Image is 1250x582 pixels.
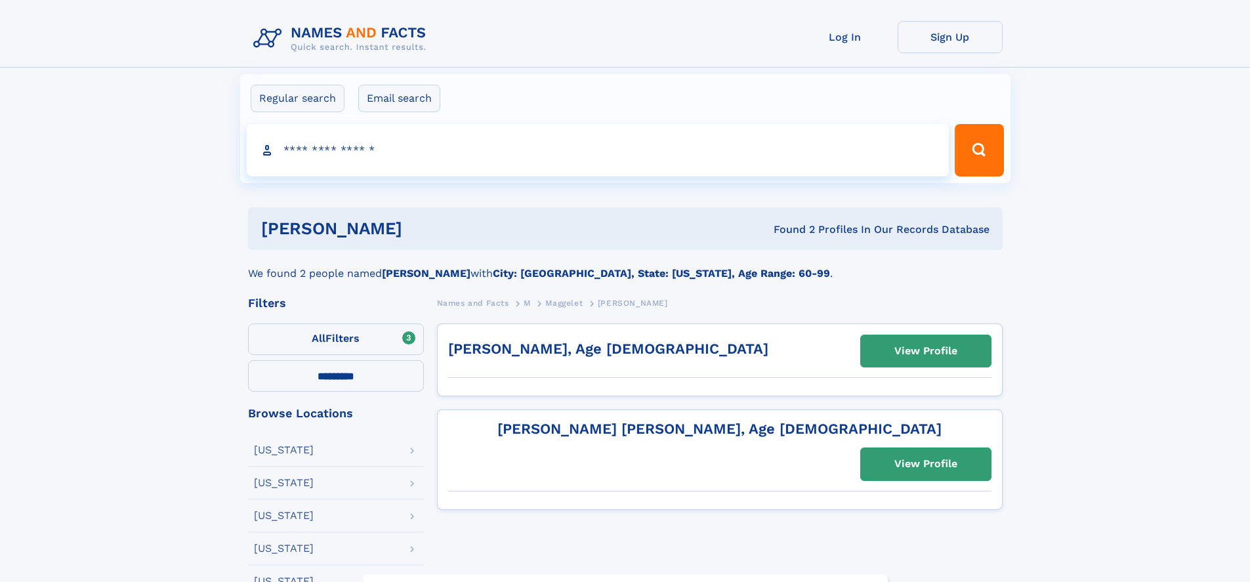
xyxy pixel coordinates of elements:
[248,323,424,355] label: Filters
[545,295,583,311] a: Maggelet
[545,299,583,308] span: Maggelet
[248,21,437,56] img: Logo Names and Facts
[251,85,344,112] label: Regular search
[524,295,531,311] a: M
[898,21,1003,53] a: Sign Up
[448,341,768,357] a: [PERSON_NAME], Age [DEMOGRAPHIC_DATA]
[261,220,588,237] h1: [PERSON_NAME]
[248,297,424,309] div: Filters
[861,335,991,367] a: View Profile
[247,124,949,177] input: search input
[894,449,957,479] div: View Profile
[437,295,509,311] a: Names and Facts
[861,448,991,480] a: View Profile
[588,222,990,237] div: Found 2 Profiles In Our Records Database
[894,336,957,366] div: View Profile
[254,543,314,554] div: [US_STATE]
[382,267,470,280] b: [PERSON_NAME]
[248,250,1003,281] div: We found 2 people named with .
[598,299,668,308] span: [PERSON_NAME]
[493,267,830,280] b: City: [GEOGRAPHIC_DATA], State: [US_STATE], Age Range: 60-99
[254,510,314,521] div: [US_STATE]
[254,445,314,455] div: [US_STATE]
[254,478,314,488] div: [US_STATE]
[955,124,1003,177] button: Search Button
[312,332,325,344] span: All
[497,421,942,437] a: [PERSON_NAME] [PERSON_NAME], Age [DEMOGRAPHIC_DATA]
[524,299,531,308] span: M
[248,407,424,419] div: Browse Locations
[793,21,898,53] a: Log In
[358,85,440,112] label: Email search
